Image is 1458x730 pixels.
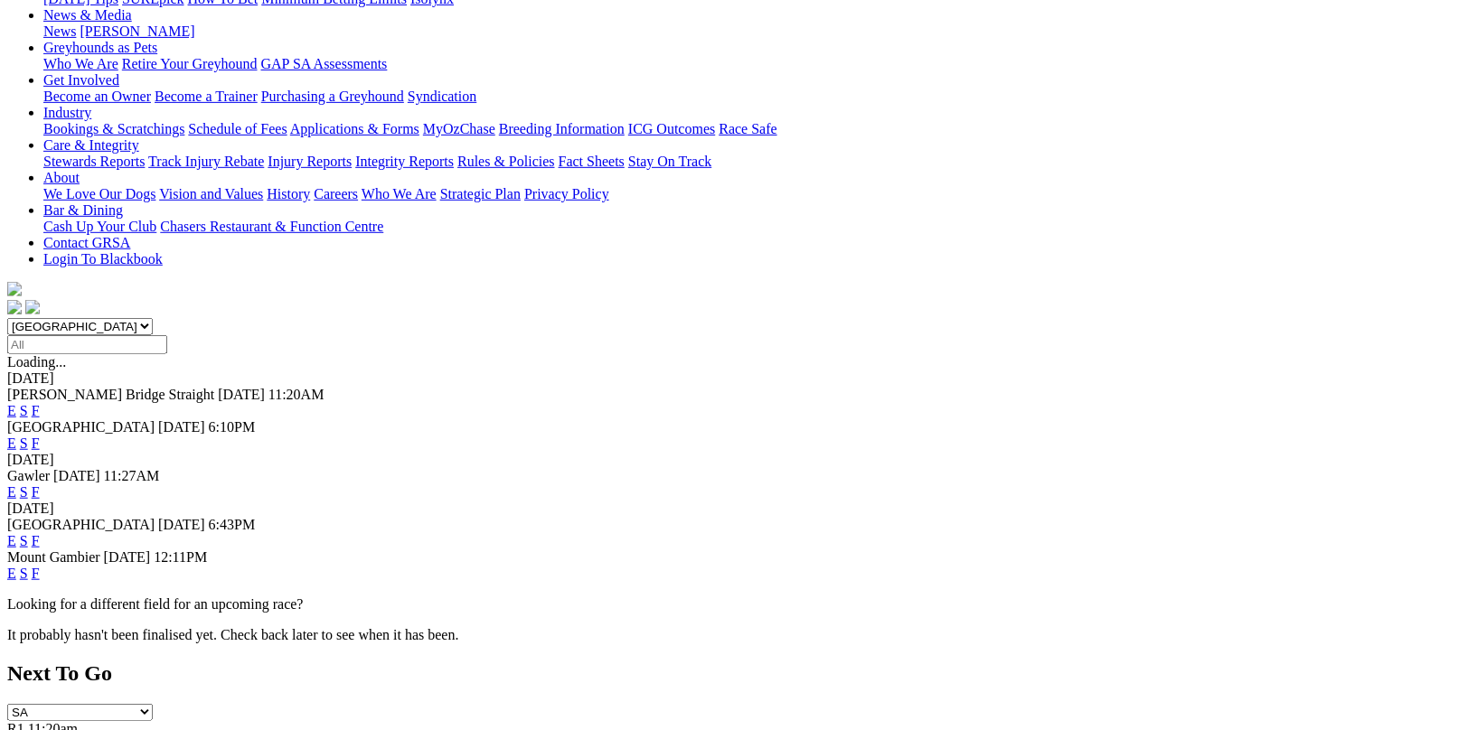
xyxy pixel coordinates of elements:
span: [DATE] [104,549,151,565]
a: Contact GRSA [43,235,130,250]
span: 6:43PM [209,517,256,532]
a: Schedule of Fees [188,121,287,136]
a: Strategic Plan [440,186,521,201]
a: Purchasing a Greyhound [261,89,404,104]
a: Rules & Policies [457,154,555,169]
a: Stay On Track [628,154,711,169]
a: Syndication [408,89,476,104]
a: About [43,170,80,185]
div: [DATE] [7,501,1451,517]
span: 12:11PM [154,549,207,565]
a: Who We Are [362,186,437,201]
a: E [7,484,16,500]
a: S [20,435,28,451]
span: 6:10PM [209,419,256,435]
span: [DATE] [218,387,265,402]
input: Select date [7,335,167,354]
span: [PERSON_NAME] Bridge Straight [7,387,214,402]
div: Care & Integrity [43,154,1451,170]
a: [PERSON_NAME] [80,23,194,39]
a: F [32,484,40,500]
a: Retire Your Greyhound [122,56,258,71]
a: S [20,533,28,548]
div: Get Involved [43,89,1451,105]
a: Become an Owner [43,89,151,104]
a: Stewards Reports [43,154,145,169]
a: News & Media [43,7,132,23]
a: Privacy Policy [524,186,609,201]
a: Bar & Dining [43,202,123,218]
a: Track Injury Rebate [148,154,264,169]
a: ICG Outcomes [628,121,715,136]
a: S [20,403,28,418]
span: [DATE] [158,517,205,532]
p: Looking for a different field for an upcoming race? [7,596,1451,613]
a: Get Involved [43,72,119,88]
a: Injury Reports [268,154,352,169]
a: We Love Our Dogs [43,186,155,201]
img: logo-grsa-white.png [7,282,22,296]
a: Bookings & Scratchings [43,121,184,136]
a: Applications & Forms [290,121,419,136]
div: About [43,186,1451,202]
img: facebook.svg [7,300,22,314]
span: Loading... [7,354,66,370]
a: S [20,484,28,500]
a: MyOzChase [423,121,495,136]
div: Industry [43,121,1451,137]
a: Chasers Restaurant & Function Centre [160,219,383,234]
a: Careers [314,186,358,201]
a: News [43,23,76,39]
a: Integrity Reports [355,154,454,169]
span: 11:20AM [268,387,325,402]
a: Fact Sheets [559,154,625,169]
span: 11:27AM [104,468,160,483]
a: E [7,403,16,418]
a: History [267,186,310,201]
span: Mount Gambier [7,549,100,565]
a: GAP SA Assessments [261,56,388,71]
a: F [32,533,40,548]
a: E [7,435,16,451]
a: Login To Blackbook [43,251,163,267]
h2: Next To Go [7,661,1451,686]
span: Gawler [7,468,50,483]
a: S [20,566,28,581]
a: F [32,435,40,451]
a: Greyhounds as Pets [43,40,157,55]
a: Who We Are [43,56,118,71]
div: Bar & Dining [43,219,1451,235]
a: F [32,403,40,418]
span: [DATE] [158,419,205,435]
a: Breeding Information [499,121,625,136]
a: Cash Up Your Club [43,219,156,234]
div: Greyhounds as Pets [43,56,1451,72]
a: Become a Trainer [155,89,258,104]
a: Industry [43,105,91,120]
span: [GEOGRAPHIC_DATA] [7,419,155,435]
div: News & Media [43,23,1451,40]
a: E [7,566,16,581]
partial: It probably hasn't been finalised yet. Check back later to see when it has been. [7,627,459,642]
a: Vision and Values [159,186,263,201]
a: Race Safe [719,121,776,136]
div: [DATE] [7,452,1451,468]
a: E [7,533,16,548]
span: [GEOGRAPHIC_DATA] [7,517,155,532]
a: Care & Integrity [43,137,139,153]
span: [DATE] [53,468,100,483]
div: [DATE] [7,370,1451,387]
img: twitter.svg [25,300,40,314]
a: F [32,566,40,581]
